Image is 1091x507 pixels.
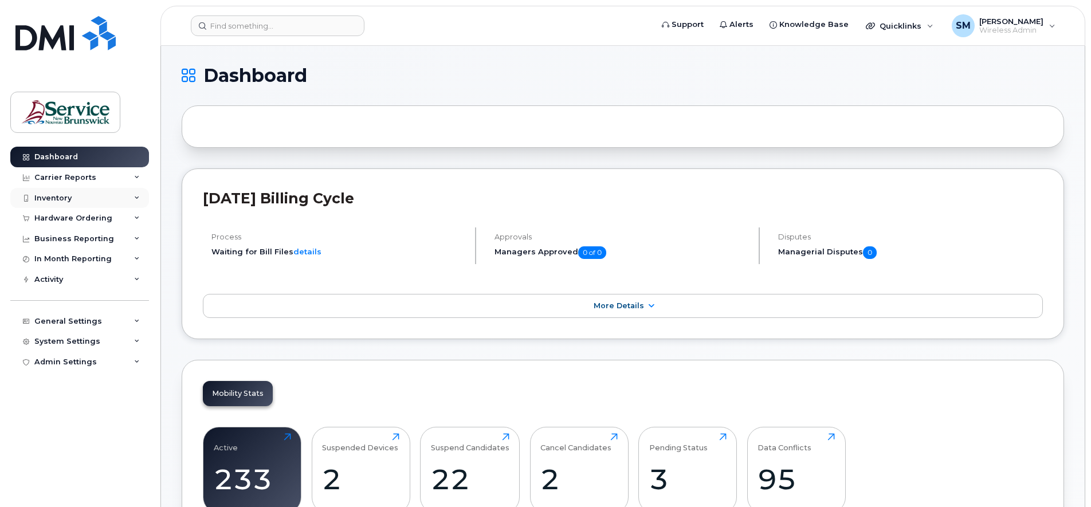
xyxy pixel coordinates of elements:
a: Suspend Candidates22 [431,433,509,506]
div: Cancel Candidates [540,433,611,452]
div: 2 [540,462,618,496]
a: Active233 [214,433,291,506]
h2: [DATE] Billing Cycle [203,190,1043,207]
span: Dashboard [203,67,307,84]
div: 3 [649,462,727,496]
div: Active [214,433,238,452]
h4: Disputes [778,233,1043,241]
span: 0 [863,246,877,259]
a: Pending Status3 [649,433,727,506]
div: 2 [322,462,399,496]
div: Suspended Devices [322,433,398,452]
h5: Managerial Disputes [778,246,1043,259]
a: Suspended Devices2 [322,433,399,506]
a: Cancel Candidates2 [540,433,618,506]
div: Pending Status [649,433,708,452]
h4: Approvals [495,233,748,241]
div: 22 [431,462,509,496]
div: Suspend Candidates [431,433,509,452]
a: Data Conflicts95 [758,433,835,506]
li: Waiting for Bill Files [211,246,465,257]
h4: Process [211,233,465,241]
h5: Managers Approved [495,246,748,259]
div: Data Conflicts [758,433,811,452]
div: 95 [758,462,835,496]
a: details [293,247,321,256]
span: 0 of 0 [578,246,606,259]
span: More Details [594,301,644,310]
div: 233 [214,462,291,496]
